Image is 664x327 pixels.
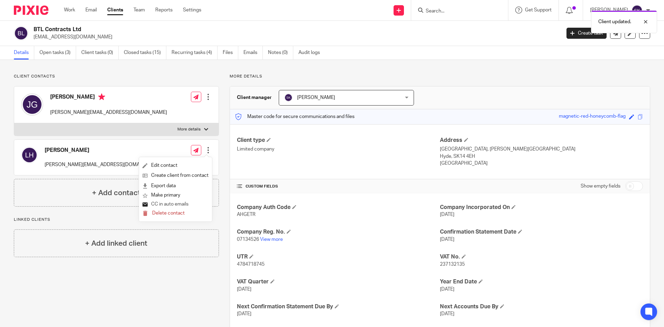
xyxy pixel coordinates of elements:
h4: Next Accounts Due By [440,303,643,310]
p: [PERSON_NAME][EMAIL_ADDRESS][DOMAIN_NAME] [50,109,167,116]
a: Reports [155,7,173,13]
a: Create task [566,28,607,39]
span: 07134526 [237,237,259,242]
a: Details [14,46,34,60]
h4: [PERSON_NAME] [50,93,167,102]
i: Primary [98,93,105,100]
img: svg%3E [631,5,643,16]
h2: BTL Contracts Ltd [34,26,452,33]
h4: [PERSON_NAME] [45,147,162,154]
button: CC in auto emails [142,200,188,209]
h4: CUSTOM FIELDS [237,184,440,189]
h4: + Add contact [92,188,140,198]
label: Show empty fields [581,183,620,190]
a: Notes (0) [268,46,293,60]
h4: UTR [237,253,440,261]
span: Delete contact [152,211,185,216]
h4: Year End Date [440,278,643,285]
a: Export data [142,181,209,191]
p: Client updated. [598,18,631,25]
a: Clients [107,7,123,13]
p: Client contacts [14,74,219,79]
h4: Company Incorporated On [440,204,643,211]
a: Emails [243,46,263,60]
a: Recurring tasks (4) [172,46,218,60]
span: [DATE] [237,311,251,316]
span: [DATE] [440,237,454,242]
a: Open tasks (3) [39,46,76,60]
span: [DATE] [440,311,454,316]
a: Email [85,7,97,13]
span: 4784718745 [237,262,265,267]
a: Work [64,7,75,13]
p: [GEOGRAPHIC_DATA] [440,160,643,167]
a: Edit contact [142,161,209,171]
img: svg%3E [21,93,43,116]
p: Linked clients [14,217,219,222]
span: [DATE] [237,287,251,292]
h3: Client manager [237,94,272,101]
p: More details [177,127,201,132]
a: Settings [183,7,201,13]
a: Client tasks (0) [81,46,119,60]
p: More details [230,74,650,79]
h4: VAT Quarter [237,278,440,285]
a: View more [260,237,283,242]
img: svg%3E [284,93,293,102]
p: Master code for secure communications and files [235,113,354,120]
a: Team [133,7,145,13]
img: Pixie [14,6,48,15]
h4: Next Confirmation Statement Due By [237,303,440,310]
a: Audit logs [298,46,325,60]
a: Create client from contact [142,171,209,181]
p: [PERSON_NAME][EMAIL_ADDRESS][DOMAIN_NAME] [45,161,162,168]
h4: Company Reg. No. [237,228,440,236]
div: magnetic-red-honeycomb-flag [559,113,626,121]
h4: Address [440,137,643,144]
span: [DATE] [440,287,454,292]
p: [GEOGRAPHIC_DATA], [PERSON_NAME][GEOGRAPHIC_DATA] [440,146,643,153]
button: Delete contact [142,209,185,218]
img: svg%3E [14,26,28,40]
h4: Confirmation Statement Date [440,228,643,236]
span: 237132135 [440,262,465,267]
h4: Company Auth Code [237,204,440,211]
p: Limited company [237,146,440,153]
button: Make primary [142,191,180,200]
span: [PERSON_NAME] [297,95,335,100]
a: Closed tasks (15) [124,46,166,60]
h4: VAT No. [440,253,643,261]
p: Hyde, SK14 4EH [440,153,643,160]
span: AHGETR [237,212,256,217]
img: svg%3E [21,147,38,163]
h4: + Add linked client [85,238,147,249]
a: Files [223,46,238,60]
span: [DATE] [440,212,454,217]
p: [EMAIL_ADDRESS][DOMAIN_NAME] [34,34,556,40]
h4: Client type [237,137,440,144]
